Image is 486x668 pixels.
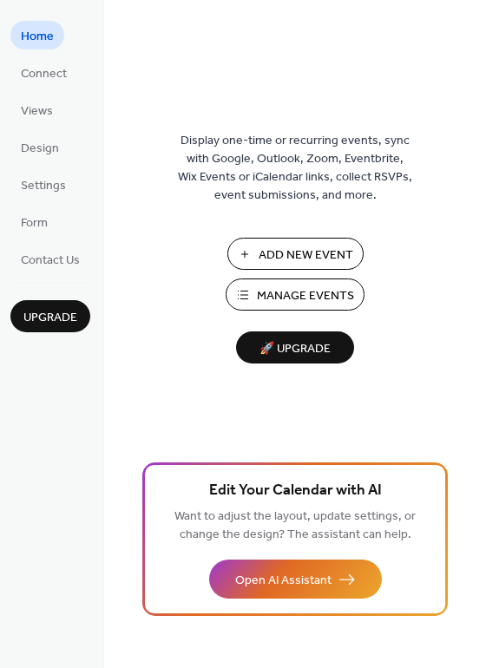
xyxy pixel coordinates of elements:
[174,505,416,547] span: Want to adjust the layout, update settings, or change the design? The assistant can help.
[209,560,382,599] button: Open AI Assistant
[10,170,76,199] a: Settings
[23,309,77,327] span: Upgrade
[21,177,66,195] span: Settings
[10,95,63,124] a: Views
[178,132,412,205] span: Display one-time or recurring events, sync with Google, Outlook, Zoom, Eventbrite, Wix Events or ...
[21,140,59,158] span: Design
[257,287,354,305] span: Manage Events
[10,58,77,87] a: Connect
[10,21,64,49] a: Home
[21,102,53,121] span: Views
[21,65,67,83] span: Connect
[227,238,364,270] button: Add New Event
[226,278,364,311] button: Manage Events
[21,214,48,232] span: Form
[10,207,58,236] a: Form
[10,245,90,273] a: Contact Us
[10,133,69,161] a: Design
[246,337,344,361] span: 🚀 Upgrade
[236,331,354,363] button: 🚀 Upgrade
[10,300,90,332] button: Upgrade
[21,252,80,270] span: Contact Us
[209,479,382,503] span: Edit Your Calendar with AI
[259,246,353,265] span: Add New Event
[21,28,54,46] span: Home
[235,572,332,590] span: Open AI Assistant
